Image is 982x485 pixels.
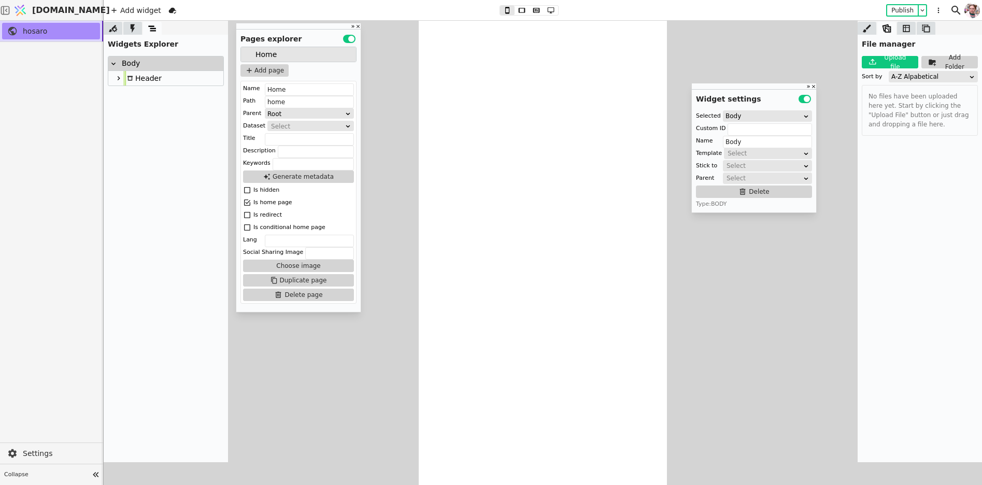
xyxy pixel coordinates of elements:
[243,158,271,168] div: Keywords
[255,47,277,62] div: Home
[696,111,721,121] div: Selected
[243,96,255,106] div: Path
[4,470,89,479] span: Collapse
[243,274,354,287] button: Duplicate page
[243,146,276,156] div: Description
[964,1,980,20] img: 1611404642663-DSC_1169-po-%D1%81cropped.jpg
[696,136,713,146] div: Name
[108,56,223,71] div: Body
[108,4,164,17] div: Add widget
[727,173,802,183] div: Select
[696,161,717,171] div: Stick to
[879,53,914,72] div: Upload file
[728,148,802,159] div: Select
[32,4,110,17] span: [DOMAIN_NAME]
[253,210,282,220] div: Is redirect
[696,123,725,134] div: Custom ID
[243,260,354,272] button: Choose image
[243,247,303,258] div: Social Sharing Image
[243,235,257,245] div: Lang
[862,85,977,135] span: No files have been uploaded here yet. Start by clicking the "Upload File" button or just drag and...
[2,445,100,462] a: Settings
[696,200,812,208] div: Type: BODY
[23,26,95,37] span: hosaro
[858,35,982,50] div: File manager
[253,197,292,208] div: Is home page
[243,83,260,94] div: Name
[10,1,104,20] a: [DOMAIN_NAME]
[696,186,812,198] button: Delete
[23,448,95,459] span: Settings
[236,30,361,45] div: Pages explorer
[938,53,973,72] div: Add Folder
[12,1,28,20] img: Logo
[108,71,223,85] div: Header
[240,64,289,77] button: Add page
[253,222,325,233] div: Is conditional home page
[921,56,978,68] button: Add Folder
[887,5,918,16] button: Publish
[725,111,803,121] div: Body
[243,108,261,119] div: Parent
[243,289,354,301] button: Delete page
[243,121,265,131] div: Dataset
[267,109,345,118] div: Root
[696,148,722,159] div: Template
[696,173,714,183] div: Parent
[692,90,816,105] div: Widget settings
[727,161,802,171] div: Select
[253,185,279,195] div: Is hidden
[271,121,344,132] div: Select
[243,170,354,183] button: Generate metadata
[862,72,883,82] div: Sort by
[891,72,969,82] div: A-Z Alpabetical
[2,23,100,39] a: hosaro
[124,71,162,85] div: Header
[104,35,228,50] div: Widgets Explorer
[862,56,918,68] button: Upload file
[241,47,356,62] div: Home
[243,133,255,144] div: Title
[119,56,140,70] div: Body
